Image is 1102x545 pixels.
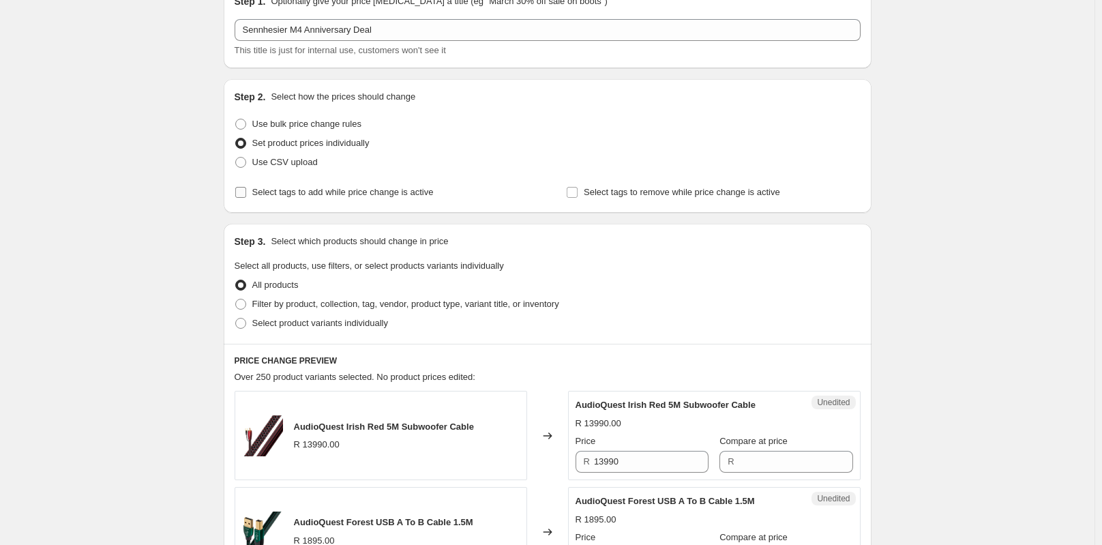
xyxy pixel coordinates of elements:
h6: PRICE CHANGE PREVIEW [235,355,861,366]
span: This title is just for internal use, customers won't see it [235,45,446,55]
span: Select tags to remove while price change is active [584,187,780,197]
span: All products [252,280,299,290]
span: Unedited [817,493,850,504]
div: R 13990.00 [576,417,621,430]
span: Price [576,436,596,446]
span: Compare at price [719,436,788,446]
h2: Step 2. [235,90,266,104]
div: R 1895.00 [576,513,616,527]
span: Compare at price [719,532,788,542]
p: Select which products should change in price [271,235,448,248]
span: Set product prices individually [252,138,370,148]
span: AudioQuest Irish Red 5M Subwoofer Cable [294,422,474,432]
div: R 13990.00 [294,438,340,452]
input: 30% off holiday sale [235,19,861,41]
img: Subwoofer_Irish_Red_RCA_80x.png [242,415,283,456]
span: Price [576,532,596,542]
span: AudioQuest Irish Red 5M Subwoofer Cable [576,400,756,410]
span: Use CSV upload [252,157,318,167]
span: Use bulk price change rules [252,119,361,129]
span: R [584,456,590,467]
span: Select all products, use filters, or select products variants individually [235,261,504,271]
p: Select how the prices should change [271,90,415,104]
span: Select tags to add while price change is active [252,187,434,197]
span: Unedited [817,397,850,408]
span: Filter by product, collection, tag, vendor, product type, variant title, or inventory [252,299,559,309]
span: R [728,456,734,467]
span: AudioQuest Forest USB A To B Cable 1.5M [576,496,755,506]
h2: Step 3. [235,235,266,248]
span: AudioQuest Forest USB A To B Cable 1.5M [294,517,473,527]
span: Select product variants individually [252,318,388,328]
span: Over 250 product variants selected. No product prices edited: [235,372,475,382]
